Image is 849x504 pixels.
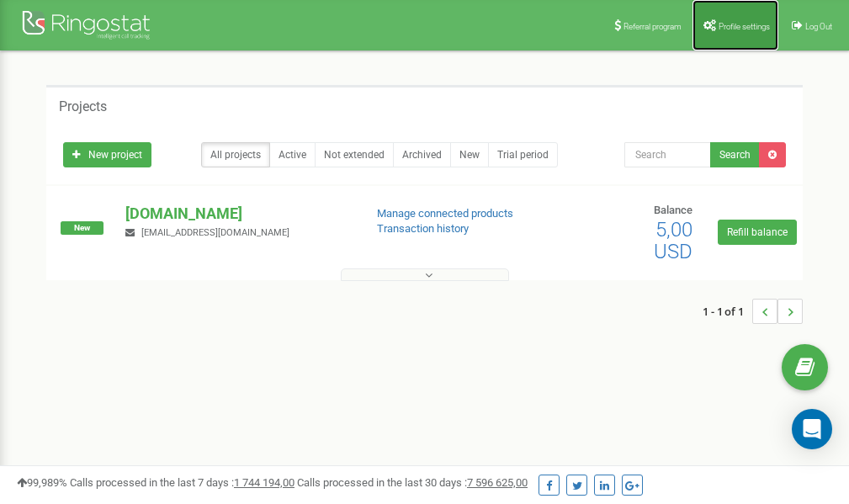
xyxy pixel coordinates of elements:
[234,476,294,489] u: 1 744 194,00
[654,218,692,263] span: 5,00 USD
[805,22,832,31] span: Log Out
[125,203,349,225] p: [DOMAIN_NAME]
[63,142,151,167] a: New project
[710,142,760,167] button: Search
[315,142,394,167] a: Not extended
[718,220,797,245] a: Refill balance
[488,142,558,167] a: Trial period
[17,476,67,489] span: 99,989%
[719,22,770,31] span: Profile settings
[377,222,469,235] a: Transaction history
[201,142,270,167] a: All projects
[393,142,451,167] a: Archived
[654,204,692,216] span: Balance
[703,282,803,341] nav: ...
[467,476,528,489] u: 7 596 625,00
[624,142,711,167] input: Search
[141,227,289,238] span: [EMAIL_ADDRESS][DOMAIN_NAME]
[59,99,107,114] h5: Projects
[792,409,832,449] div: Open Intercom Messenger
[377,207,513,220] a: Manage connected products
[623,22,682,31] span: Referral program
[703,299,752,324] span: 1 - 1 of 1
[61,221,103,235] span: New
[450,142,489,167] a: New
[297,476,528,489] span: Calls processed in the last 30 days :
[269,142,316,167] a: Active
[70,476,294,489] span: Calls processed in the last 7 days :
